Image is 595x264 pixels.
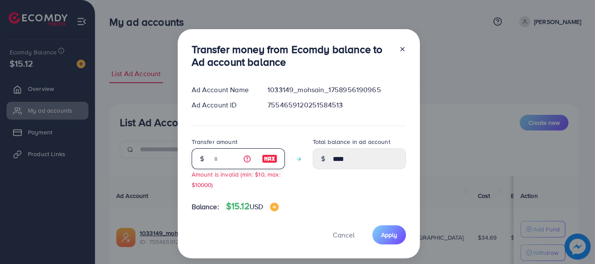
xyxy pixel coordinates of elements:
[185,100,261,110] div: Ad Account ID
[372,225,406,244] button: Apply
[322,225,365,244] button: Cancel
[381,231,397,239] span: Apply
[192,137,237,146] label: Transfer amount
[192,202,219,212] span: Balance:
[226,201,279,212] h4: $15.12
[270,203,279,211] img: image
[313,137,390,146] label: Total balance in ad account
[262,154,277,164] img: image
[333,230,355,240] span: Cancel
[260,85,412,95] div: 1033149_mohsain_1758956190965
[192,170,281,188] small: Amount is invalid (min: $10, max: $10000)
[185,85,261,95] div: Ad Account Name
[260,100,412,110] div: 7554659120251584513
[192,43,392,68] h3: Transfer money from Ecomdy balance to Ad account balance
[250,202,263,211] span: USD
